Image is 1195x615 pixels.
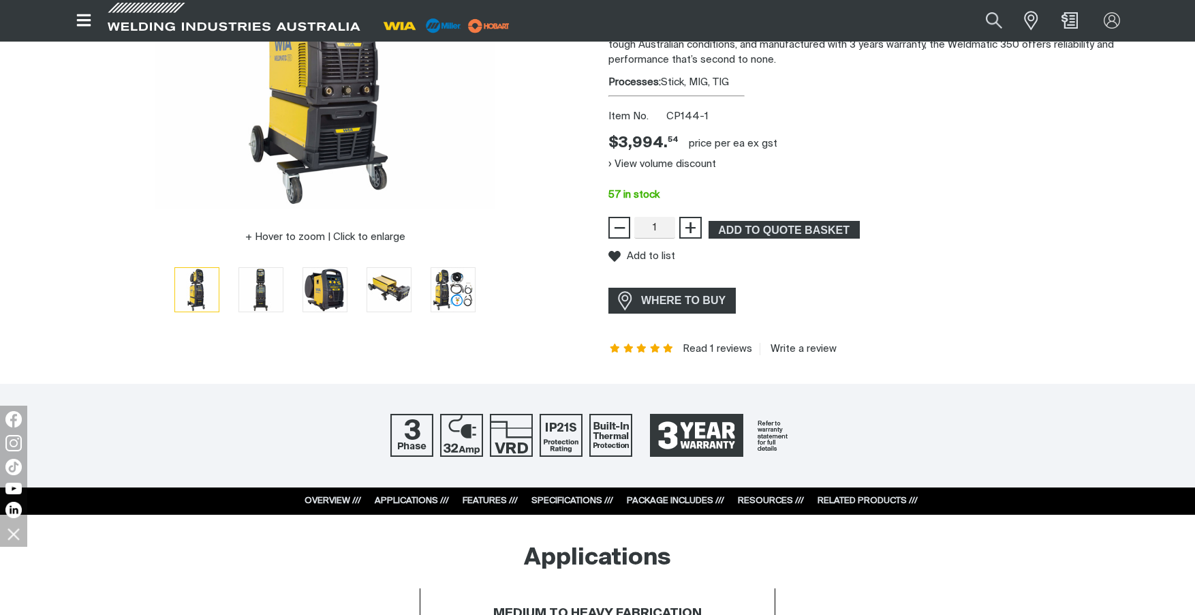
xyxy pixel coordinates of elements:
[709,221,860,239] button: Add Weldmatic 350 to the shopping cart
[367,268,411,312] img: Weldmatic 350
[440,414,483,457] img: 32 Amp Supply Plug
[747,137,777,151] div: ex gst
[531,496,613,505] a: SPECIFICATIONS ///
[237,229,414,245] button: Hover to zoom | Click to enlarge
[2,522,25,545] img: hide socials
[5,483,22,494] img: YouTube
[375,496,449,505] a: APPLICATIONS ///
[303,268,347,312] img: Weldmatic 350
[608,134,679,153] div: Price
[540,414,583,457] img: IP21S Protection Rating
[5,411,22,427] img: Facebook
[668,136,679,143] sup: 54
[1059,12,1081,29] a: Shopping cart (0 product(s))
[613,216,626,239] span: −
[608,288,736,313] a: WHERE TO BUY
[175,268,219,312] img: Weldmatic 350
[464,20,514,31] a: miller
[464,16,514,36] img: miller
[431,268,475,312] img: Weldmatic 350
[639,408,805,464] a: 3 Year Warranty
[738,496,804,505] a: RESOURCES ///
[608,153,716,175] button: View volume discount
[608,75,1132,91] div: Stick, MIG, TIG
[5,435,22,451] img: Instagram
[431,267,476,312] button: Go to slide 5
[302,267,347,312] button: Go to slide 3
[684,216,697,239] span: +
[5,459,22,475] img: TikTok
[238,267,283,312] button: Go to slide 2
[818,496,918,505] a: RELATED PRODUCTS ///
[760,343,837,355] a: Write a review
[627,496,724,505] a: PACKAGE INCLUDES ///
[524,543,671,573] h2: Applications
[305,496,361,505] a: OVERVIEW ///
[589,414,632,457] img: Built In Thermal Protection
[174,267,219,312] button: Go to slide 1
[5,502,22,518] img: LinkedIn
[608,109,664,125] span: Item No.
[239,268,283,312] img: Weldmatic 350
[608,190,659,200] span: 57 in stock
[608,344,675,354] span: Rating: 5
[490,414,533,457] img: Voltage Reduction Device
[683,343,752,355] a: Read 1 reviews
[390,414,433,457] img: Three Phase
[971,5,1017,36] button: Search products
[953,5,1016,36] input: Product name or item number...
[367,267,412,312] button: Go to slide 4
[608,77,661,87] strong: Processes:
[710,221,858,239] span: ADD TO QUOTE BASKET
[608,250,675,262] button: Add to list
[632,290,734,312] span: WHERE TO BUY
[608,134,679,153] span: $3,994.
[627,250,675,262] span: Add to list
[666,111,709,121] span: CP144-1
[689,137,745,151] div: price per EA
[463,496,518,505] a: FEATURES ///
